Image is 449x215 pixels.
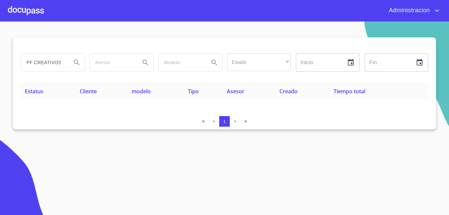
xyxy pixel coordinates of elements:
[90,54,135,71] input: search
[159,54,204,71] input: search
[334,88,365,95] span: Tiempo total
[384,5,441,16] button: account of current user
[69,55,85,70] button: Search
[384,5,433,16] span: Administracion
[219,116,230,127] button: 1
[227,53,291,71] div: ​
[25,88,43,95] span: Estatus
[188,88,199,95] span: Tipo
[279,88,298,95] span: Creado
[80,88,97,95] span: Cliente
[206,55,222,70] button: Search
[223,119,225,124] span: 1
[132,88,151,95] span: modelo
[21,54,66,71] input: search
[138,55,153,70] button: Search
[227,88,244,95] span: Asesor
